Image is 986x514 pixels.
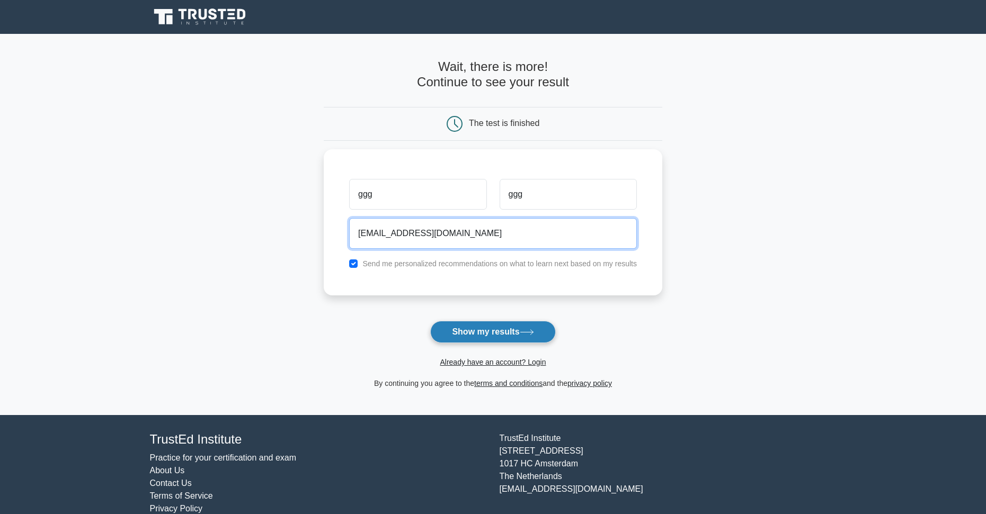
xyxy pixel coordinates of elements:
[150,504,203,513] a: Privacy Policy
[324,59,662,90] h4: Wait, there is more! Continue to see your result
[150,466,185,475] a: About Us
[500,179,637,210] input: Last name
[349,179,486,210] input: First name
[440,358,546,366] a: Already have an account? Login
[349,218,637,249] input: Email
[469,119,539,128] div: The test is finished
[430,321,555,343] button: Show my results
[150,491,213,500] a: Terms of Service
[474,379,543,387] a: terms and conditions
[150,453,297,462] a: Practice for your certification and exam
[150,479,192,488] a: Contact Us
[317,377,669,390] div: By continuing you agree to the and the
[567,379,612,387] a: privacy policy
[362,259,637,268] label: Send me personalized recommendations on what to learn next based on my results
[150,432,487,447] h4: TrustEd Institute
